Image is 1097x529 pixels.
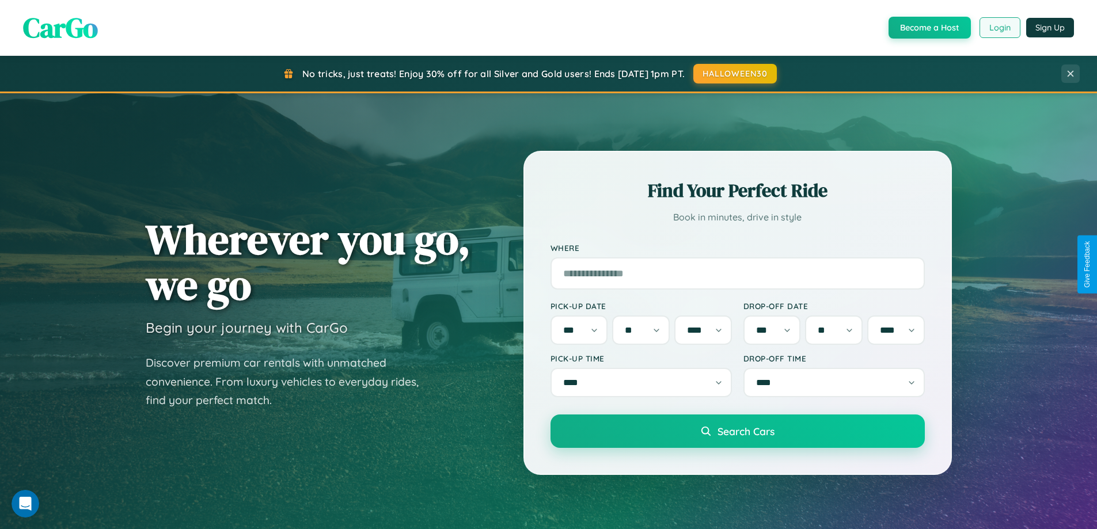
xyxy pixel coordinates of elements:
[1083,241,1091,288] div: Give Feedback
[551,301,732,311] label: Pick-up Date
[146,319,348,336] h3: Begin your journey with CarGo
[980,17,1020,38] button: Login
[551,178,925,203] h2: Find Your Perfect Ride
[551,243,925,253] label: Where
[12,490,39,517] iframe: Intercom live chat
[889,17,971,39] button: Become a Host
[302,68,685,79] span: No tricks, just treats! Enjoy 30% off for all Silver and Gold users! Ends [DATE] 1pm PT.
[146,216,470,307] h1: Wherever you go, we go
[1026,18,1074,37] button: Sign Up
[718,425,775,437] span: Search Cars
[693,64,777,83] button: HALLOWEEN30
[146,353,434,410] p: Discover premium car rentals with unmatched convenience. From luxury vehicles to everyday rides, ...
[743,353,925,363] label: Drop-off Time
[551,209,925,226] p: Book in minutes, drive in style
[551,414,925,448] button: Search Cars
[551,353,732,363] label: Pick-up Time
[23,9,98,47] span: CarGo
[743,301,925,311] label: Drop-off Date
